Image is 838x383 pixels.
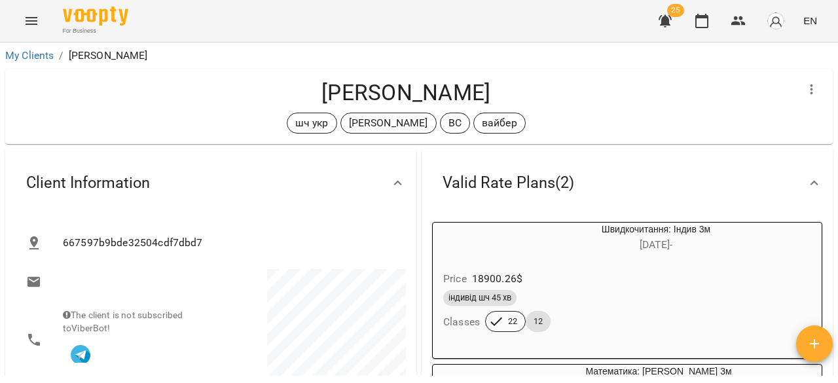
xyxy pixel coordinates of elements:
[349,115,428,131] p: [PERSON_NAME]
[440,113,470,134] div: ВС
[667,4,684,17] span: 25
[433,223,496,254] div: Швидкочитання: Індив 3м
[26,173,150,193] span: Client Information
[5,49,54,62] a: My Clients
[443,292,517,304] span: індивід шч 45 хв
[71,345,90,365] img: Telegram
[496,223,816,254] div: Швидкочитання: Індив 3м
[433,223,816,348] button: Швидкочитання: Індив 3м[DATE]- Price18900.26$індивід шч 45 хвClasses2212
[63,235,395,251] span: 667597b9bde32504cdf7dbd7
[473,113,526,134] div: вайбер
[63,310,183,333] span: The client is not subscribed to ViberBot!
[63,7,128,26] img: Voopty Logo
[69,48,148,64] p: [PERSON_NAME]
[767,12,785,30] img: avatar_s.png
[500,316,525,327] span: 22
[16,79,796,106] h4: [PERSON_NAME]
[59,48,63,64] li: /
[63,27,128,35] span: For Business
[640,238,672,251] span: [DATE] -
[340,113,437,134] div: [PERSON_NAME]
[443,313,480,331] h6: Classes
[803,14,817,27] span: EN
[482,115,517,131] p: вайбер
[472,271,522,287] p: 18900.26 $
[443,270,467,288] h6: Price
[287,113,337,134] div: шч укр
[16,5,47,37] button: Menu
[443,173,574,193] span: Valid Rate Plans ( 2 )
[295,115,329,131] p: шч укр
[5,48,833,64] nav: breadcrumb
[448,115,462,131] p: ВС
[422,149,833,217] div: Valid Rate Plans(2)
[63,335,98,371] button: In touch with VooptyBot
[5,149,416,217] div: Client Information
[526,316,551,327] span: 12
[798,9,822,33] button: EN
